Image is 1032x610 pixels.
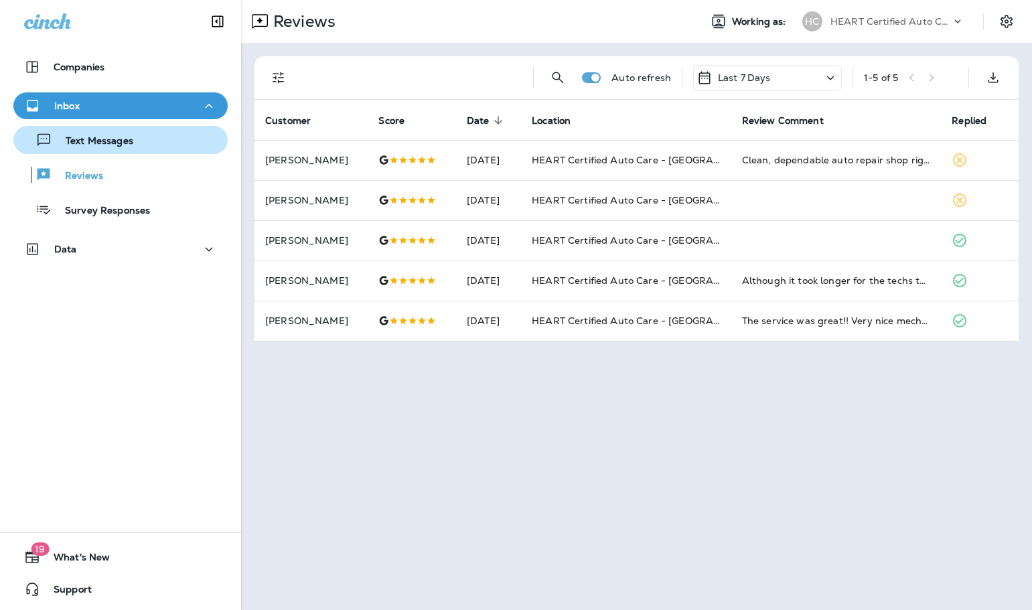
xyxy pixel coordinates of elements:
[532,115,588,127] span: Location
[532,234,772,246] span: HEART Certified Auto Care - [GEOGRAPHIC_DATA]
[40,584,92,600] span: Support
[456,180,521,220] td: [DATE]
[31,542,49,556] span: 19
[532,115,571,127] span: Location
[52,170,103,183] p: Reviews
[52,205,150,218] p: Survey Responses
[265,235,357,246] p: [PERSON_NAME]
[980,64,1007,91] button: Export as CSV
[742,274,931,287] div: Although it took longer for the techs to diagnose the problem, the repair work fixed the problem....
[13,544,228,570] button: 19What's New
[742,115,841,127] span: Review Comment
[732,16,789,27] span: Working as:
[40,552,110,568] span: What's New
[742,153,931,167] div: Clean, dependable auto repair shop right in our neighborhood. They sent me a text listing what ne...
[994,9,1019,33] button: Settings
[952,115,1004,127] span: Replied
[13,161,228,189] button: Reviews
[265,275,357,286] p: [PERSON_NAME]
[532,194,772,206] span: HEART Certified Auto Care - [GEOGRAPHIC_DATA]
[467,115,507,127] span: Date
[456,220,521,260] td: [DATE]
[378,115,422,127] span: Score
[532,315,772,327] span: HEART Certified Auto Care - [GEOGRAPHIC_DATA]
[265,115,311,127] span: Customer
[13,126,228,154] button: Text Messages
[742,314,931,327] div: The service was great!! Very nice mechanics the work was done in a timely manner. I will be back ...
[13,54,228,80] button: Companies
[611,72,671,83] p: Auto refresh
[378,115,404,127] span: Score
[199,8,236,35] button: Collapse Sidebar
[13,236,228,262] button: Data
[265,155,357,165] p: [PERSON_NAME]
[802,11,822,31] div: HC
[13,196,228,224] button: Survey Responses
[456,260,521,301] td: [DATE]
[265,315,357,326] p: [PERSON_NAME]
[952,115,986,127] span: Replied
[864,72,898,83] div: 1 - 5 of 5
[54,62,104,72] p: Companies
[265,195,357,206] p: [PERSON_NAME]
[456,140,521,180] td: [DATE]
[718,72,771,83] p: Last 7 Days
[830,16,951,27] p: HEART Certified Auto Care
[13,576,228,603] button: Support
[467,115,490,127] span: Date
[54,100,80,111] p: Inbox
[544,64,571,91] button: Search Reviews
[742,115,824,127] span: Review Comment
[532,154,772,166] span: HEART Certified Auto Care - [GEOGRAPHIC_DATA]
[265,64,292,91] button: Filters
[54,244,77,254] p: Data
[268,11,336,31] p: Reviews
[532,275,772,287] span: HEART Certified Auto Care - [GEOGRAPHIC_DATA]
[52,135,133,148] p: Text Messages
[13,92,228,119] button: Inbox
[265,115,328,127] span: Customer
[456,301,521,341] td: [DATE]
